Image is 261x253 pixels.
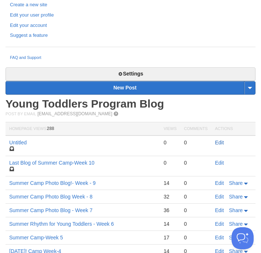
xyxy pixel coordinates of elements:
a: Summer Camp Photo Blog Week - 8 [9,194,92,200]
div: 0 [184,139,208,146]
th: Actions [211,122,255,136]
div: 0 [163,139,176,146]
th: Views [160,122,180,136]
a: Edit [215,194,224,200]
span: 288 [47,126,54,131]
a: Untitled [9,140,27,145]
span: Share [229,221,243,227]
a: Summer Camp-Week 5 [9,235,63,240]
div: 0 [184,180,208,186]
span: Share [229,194,243,200]
iframe: Help Scout Beacon - Open [232,227,254,249]
a: Edit [215,207,224,213]
div: 14 [163,180,176,186]
div: 0 [184,193,208,200]
div: 0 [184,234,208,241]
span: Post by Email [6,112,36,116]
th: Homepage Views [6,122,160,136]
div: 32 [163,193,176,200]
div: 17 [163,234,176,241]
a: Young Toddlers Program Blog [6,98,164,110]
th: Comments [180,122,211,136]
a: Last Blog of Summer Camp-Week 10 [9,160,95,166]
a: Summer Rhythm for Young Toddlers - Week 6 [9,221,114,227]
a: FAQ and Support [10,55,251,61]
a: Settings [6,67,255,81]
a: Edit [215,160,224,166]
span: Share [229,180,243,186]
span: Share [229,207,243,213]
a: Edit [215,140,224,145]
a: New Post [6,81,255,94]
a: Edit [215,221,224,227]
span: Share [229,235,243,240]
a: Edit your user profile [10,11,251,19]
a: Edit [215,180,224,186]
a: Create a new site [10,1,251,9]
a: Summer Camp Photo Blog!- Week - 9 [9,180,96,186]
a: Edit your account [10,22,251,29]
div: 0 [163,159,176,166]
div: 0 [184,207,208,214]
a: Edit [215,235,224,240]
div: 0 [184,159,208,166]
div: 14 [163,221,176,227]
div: 36 [163,207,176,214]
a: Suggest a feature [10,32,251,39]
a: [EMAIL_ADDRESS][DOMAIN_NAME] [38,111,112,116]
div: 0 [184,221,208,227]
a: Summer Camp Photo Blog - Week 7 [9,207,92,213]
